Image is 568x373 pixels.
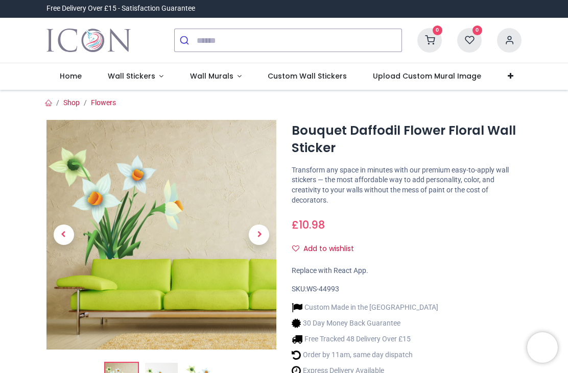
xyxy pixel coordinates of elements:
sup: 0 [472,26,482,35]
a: Logo of Icon Wall Stickers [46,26,131,55]
span: WS-44993 [306,285,339,293]
span: Home [60,71,82,81]
li: Free Tracked 48 Delivery Over £15 [292,334,438,344]
a: Previous [46,155,81,315]
a: 0 [457,36,482,44]
a: Shop [63,98,80,107]
li: 30 Day Money Back Guarantee [292,318,438,329]
li: Custom Made in the [GEOGRAPHIC_DATA] [292,302,438,313]
span: Upload Custom Mural Image [373,71,481,81]
iframe: Customer reviews powered by Trustpilot [307,4,522,14]
img: Bouquet Daffodil Flower Floral Wall Sticker [46,120,276,350]
li: Order by 11am, same day dispatch [292,350,438,360]
i: Add to wishlist [292,245,299,252]
div: SKU: [292,284,522,294]
span: Wall Murals [190,71,233,81]
img: Icon Wall Stickers [46,26,131,55]
span: £ [292,217,325,232]
span: Wall Stickers [108,71,155,81]
button: Submit [175,29,197,52]
div: Replace with React App. [292,266,522,276]
sup: 0 [433,26,442,35]
div: Free Delivery Over £15 - Satisfaction Guarantee [46,4,195,14]
h1: Bouquet Daffodil Flower Floral Wall Sticker [292,122,522,157]
a: Next [242,155,277,315]
span: Previous [54,225,74,245]
span: Next [249,225,269,245]
a: 0 [417,36,442,44]
p: Transform any space in minutes with our premium easy-to-apply wall stickers — the most affordable... [292,165,522,205]
a: Wall Stickers [94,63,177,90]
span: Custom Wall Stickers [268,71,347,81]
iframe: Brevo live chat [527,332,558,363]
a: Wall Murals [177,63,255,90]
button: Add to wishlistAdd to wishlist [292,240,363,258]
a: Flowers [91,98,116,107]
span: 10.98 [299,217,325,232]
